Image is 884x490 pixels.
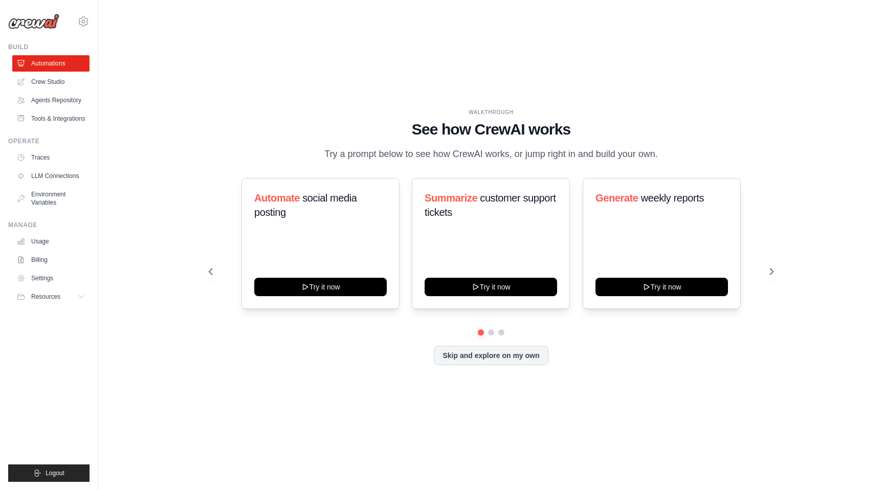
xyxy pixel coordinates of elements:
span: Automate [254,192,300,204]
button: Try it now [595,278,728,296]
span: customer support tickets [425,192,556,218]
div: Manage [8,221,90,229]
p: Try a prompt below to see how CrewAI works, or jump right in and build your own. [319,147,663,162]
a: Traces [12,149,90,166]
span: weekly reports [640,192,703,204]
button: Resources [12,288,90,305]
img: Logo [8,14,59,29]
span: Summarize [425,192,477,204]
a: LLM Connections [12,168,90,184]
button: Logout [8,464,90,482]
h1: See how CrewAI works [209,120,773,139]
a: Environment Variables [12,186,90,211]
span: Logout [46,469,64,477]
div: WALKTHROUGH [209,108,773,116]
button: Try it now [254,278,387,296]
a: Automations [12,55,90,72]
button: Skip and explore on my own [434,346,548,365]
a: Usage [12,233,90,250]
a: Settings [12,270,90,286]
div: Build [8,43,90,51]
span: Resources [31,293,60,301]
a: Agents Repository [12,92,90,108]
button: Try it now [425,278,557,296]
span: Generate [595,192,638,204]
span: social media posting [254,192,357,218]
a: Billing [12,252,90,268]
a: Tools & Integrations [12,110,90,127]
div: Operate [8,137,90,145]
a: Crew Studio [12,74,90,90]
